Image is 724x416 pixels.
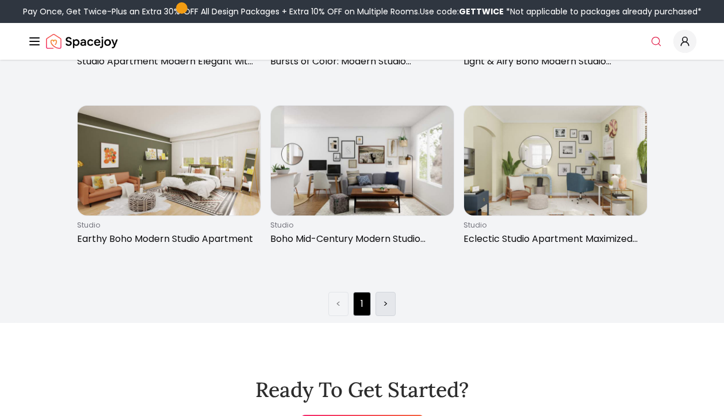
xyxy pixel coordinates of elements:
img: Earthy Boho Modern Studio Apartment [78,106,261,215]
a: Page 1 is your current page [361,297,363,311]
div: Pay Once, Get Twice-Plus an Extra 30% OFF All Design Packages + Extra 10% OFF on Multiple Rooms. [23,6,702,17]
img: Spacejoy Logo [46,30,118,53]
span: *Not applicable to packages already purchased* [504,6,702,17]
p: Light & Airy Boho Modern Studio Apartment [463,55,643,68]
span: Use code: [420,6,504,17]
b: GETTWICE [459,6,504,17]
nav: Global [28,23,696,60]
a: Earthy Boho Modern Studio ApartmentstudioEarthy Boho Modern Studio Apartment [77,105,261,251]
p: studio [270,221,450,230]
p: studio [463,221,643,230]
a: Eclectic Studio Apartment Maximized to InspirestudioEclectic Studio Apartment Maximized to Inspire [463,105,648,251]
img: Eclectic Studio Apartment Maximized to Inspire [464,106,647,215]
p: Boho Mid-Century Modern Studio Apartment [270,232,450,246]
p: Bursts of Color: Modern Studio Apartment [270,55,450,68]
a: Previous page [336,297,341,311]
p: Eclectic Studio Apartment Maximized to Inspire [463,232,643,246]
p: studio [77,221,256,230]
a: Spacejoy [46,30,118,53]
a: Next page [383,297,388,311]
p: Earthy Boho Modern Studio Apartment [77,232,256,246]
h2: Ready To Get Started? [255,378,469,401]
img: Boho Mid-Century Modern Studio Apartment [271,106,454,215]
ul: Pagination [328,292,396,316]
a: Boho Mid-Century Modern Studio ApartmentstudioBoho Mid-Century Modern Studio Apartment [270,105,454,251]
p: Studio Apartment Modern Elegant with Cozy Vibes [77,55,256,68]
